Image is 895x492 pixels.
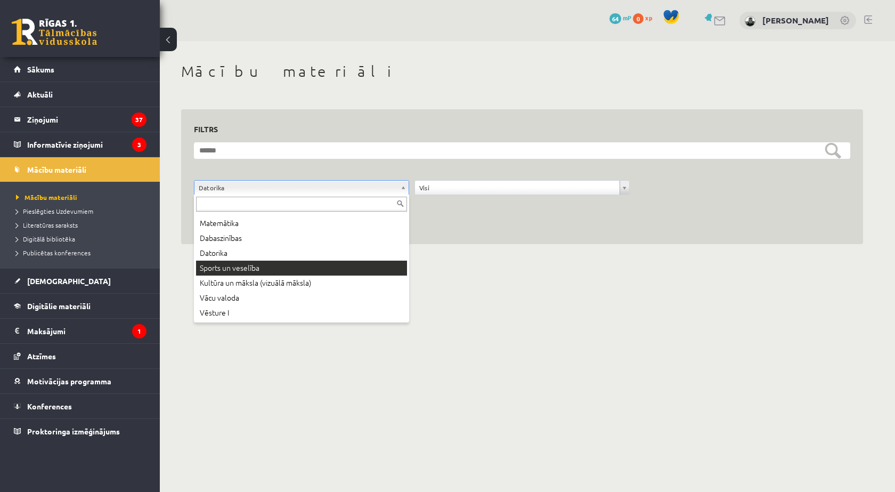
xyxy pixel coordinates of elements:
div: Vācu valoda [196,291,407,305]
div: Datorika [196,246,407,261]
div: Vēsture I [196,305,407,320]
div: Matemātika [196,216,407,231]
div: Dabaszinības [196,231,407,246]
div: Sports un veselība [196,261,407,276]
div: Kultūra un māksla (vizuālā māksla) [196,276,407,291]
